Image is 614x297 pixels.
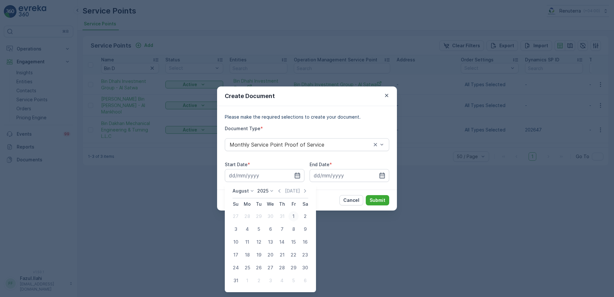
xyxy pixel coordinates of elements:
[285,188,300,194] p: [DATE]
[300,224,310,234] div: 9
[343,197,359,203] p: Cancel
[370,197,385,203] p: Submit
[225,114,389,120] p: Please make the required selections to create your document.
[231,224,241,234] div: 3
[288,198,299,210] th: Friday
[254,250,264,260] div: 19
[230,198,241,210] th: Sunday
[300,211,310,221] div: 2
[231,275,241,286] div: 31
[366,195,389,205] button: Submit
[231,237,241,247] div: 10
[241,198,253,210] th: Monday
[265,224,276,234] div: 6
[231,250,241,260] div: 17
[300,263,310,273] div: 30
[231,211,241,221] div: 27
[339,195,363,205] button: Cancel
[288,250,299,260] div: 22
[299,198,311,210] th: Saturday
[225,92,275,101] p: Create Document
[288,237,299,247] div: 15
[277,211,287,221] div: 31
[265,211,276,221] div: 30
[232,188,249,194] p: August
[242,250,252,260] div: 18
[242,275,252,286] div: 1
[253,198,265,210] th: Tuesday
[265,198,276,210] th: Wednesday
[254,224,264,234] div: 5
[257,188,268,194] p: 2025
[310,162,329,167] label: End Date
[265,275,276,286] div: 3
[277,224,287,234] div: 7
[265,250,276,260] div: 20
[277,250,287,260] div: 21
[225,169,304,182] input: dd/mm/yyyy
[310,169,389,182] input: dd/mm/yyyy
[288,211,299,221] div: 1
[254,211,264,221] div: 29
[265,263,276,273] div: 27
[225,162,248,167] label: Start Date
[288,224,299,234] div: 8
[242,224,252,234] div: 4
[288,263,299,273] div: 29
[265,237,276,247] div: 13
[300,250,310,260] div: 23
[277,263,287,273] div: 28
[254,275,264,286] div: 2
[277,237,287,247] div: 14
[300,275,310,286] div: 6
[254,263,264,273] div: 26
[242,237,252,247] div: 11
[254,237,264,247] div: 12
[242,263,252,273] div: 25
[288,275,299,286] div: 5
[277,275,287,286] div: 4
[225,126,260,131] label: Document Type
[276,198,288,210] th: Thursday
[300,237,310,247] div: 16
[231,263,241,273] div: 24
[242,211,252,221] div: 28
